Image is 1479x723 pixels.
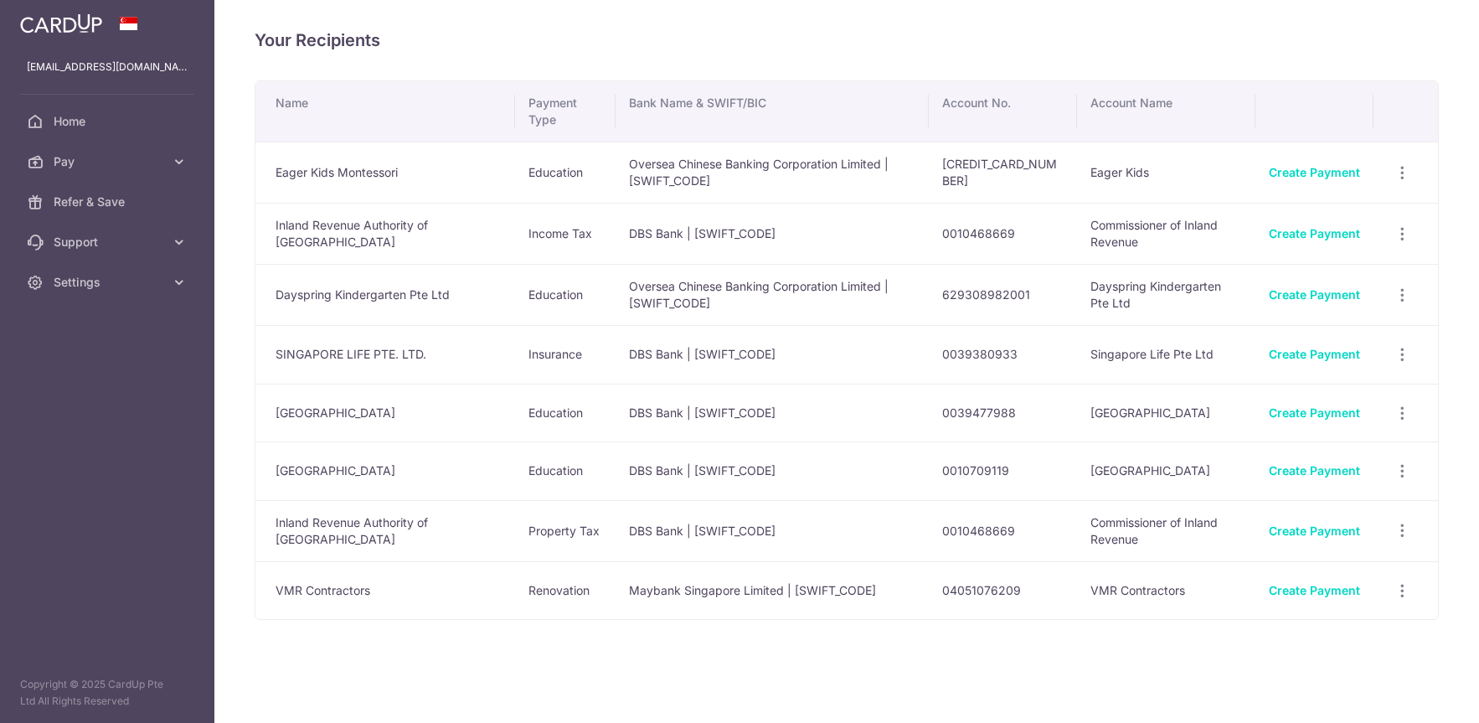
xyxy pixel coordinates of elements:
a: Create Payment [1269,524,1360,538]
a: Create Payment [1269,226,1360,240]
span: Settings [54,274,164,291]
td: 0039477988 [929,384,1077,442]
a: Create Payment [1269,463,1360,478]
a: Create Payment [1269,405,1360,420]
td: Oversea Chinese Banking Corporation Limited | [SWIFT_CODE] [616,264,929,325]
td: Education [515,384,616,442]
td: [CREDIT_CARD_NUMBER] [929,142,1077,203]
th: Account Name [1077,81,1255,142]
a: Create Payment [1269,287,1360,302]
td: Dayspring Kindergarten Pte Ltd [255,264,515,325]
td: DBS Bank | [SWIFT_CODE] [616,500,929,561]
td: DBS Bank | [SWIFT_CODE] [616,442,929,500]
th: Bank Name & SWIFT/BIC [616,81,929,142]
td: Inland Revenue Authority of [GEOGRAPHIC_DATA] [255,500,515,561]
td: Eager Kids [1077,142,1255,203]
td: 0010468669 [929,500,1077,561]
h4: Your Recipients [255,27,1439,54]
td: VMR Contractors [1077,561,1255,620]
td: Education [515,142,616,203]
iframe: Opens a widget where you can find more information [1372,673,1462,715]
td: Education [515,442,616,500]
td: Insurance [515,325,616,384]
td: DBS Bank | [SWIFT_CODE] [616,325,929,384]
a: Create Payment [1269,347,1360,361]
td: Income Tax [515,203,616,264]
td: Commissioner of Inland Revenue [1077,500,1255,561]
td: VMR Contractors [255,561,515,620]
td: 0010709119 [929,442,1077,500]
a: Create Payment [1269,583,1360,597]
td: 0010468669 [929,203,1077,264]
td: [GEOGRAPHIC_DATA] [255,384,515,442]
td: Renovation [515,561,616,620]
td: Maybank Singapore Limited | [SWIFT_CODE] [616,561,929,620]
td: Eager Kids Montessori [255,142,515,203]
th: Name [255,81,515,142]
span: Support [54,234,164,250]
td: 04051076209 [929,561,1077,620]
td: Singapore Life Pte Ltd [1077,325,1255,384]
th: Payment Type [515,81,616,142]
img: CardUp [20,13,102,34]
td: Dayspring Kindergarten Pte Ltd [1077,264,1255,325]
td: Inland Revenue Authority of [GEOGRAPHIC_DATA] [255,203,515,264]
td: [GEOGRAPHIC_DATA] [1077,442,1255,500]
td: Oversea Chinese Banking Corporation Limited | [SWIFT_CODE] [616,142,929,203]
td: Commissioner of Inland Revenue [1077,203,1255,264]
a: Create Payment [1269,165,1360,179]
td: [GEOGRAPHIC_DATA] [1077,384,1255,442]
p: [EMAIL_ADDRESS][DOMAIN_NAME] [27,59,188,75]
span: Pay [54,153,164,170]
th: Account No. [929,81,1077,142]
td: DBS Bank | [SWIFT_CODE] [616,384,929,442]
span: Refer & Save [54,194,164,210]
td: Education [515,264,616,325]
td: DBS Bank | [SWIFT_CODE] [616,203,929,264]
td: [GEOGRAPHIC_DATA] [255,442,515,500]
td: Property Tax [515,500,616,561]
td: 0039380933 [929,325,1077,384]
td: 629308982001 [929,264,1077,325]
td: SINGAPORE LIFE PTE. LTD. [255,325,515,384]
span: Home [54,113,164,130]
